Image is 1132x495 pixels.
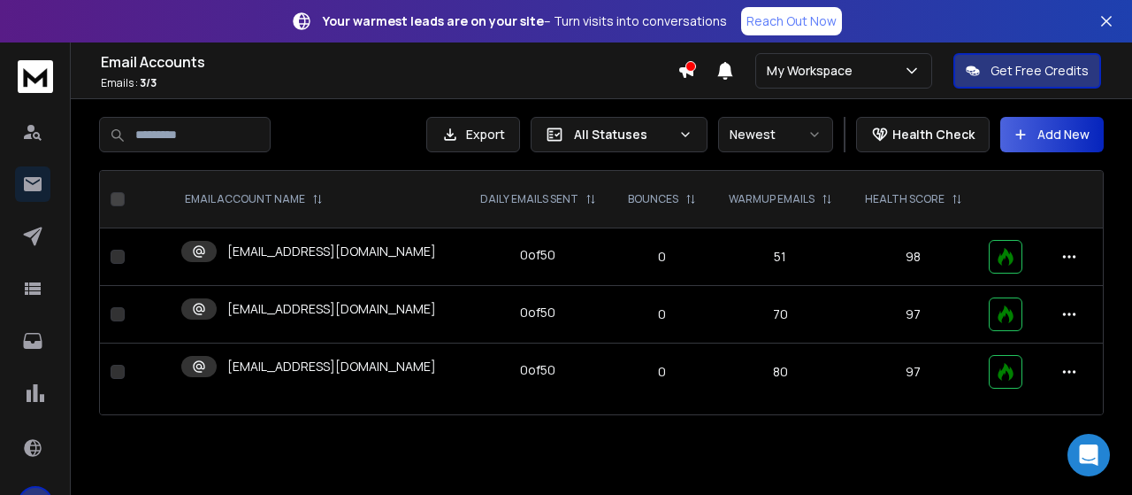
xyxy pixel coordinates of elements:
[712,344,848,401] td: 80
[746,12,837,30] p: Reach Out Now
[101,51,677,73] h1: Email Accounts
[848,344,978,401] td: 97
[520,304,555,321] div: 0 of 50
[520,361,555,379] div: 0 of 50
[574,126,671,143] p: All Statuses
[712,286,848,344] td: 70
[718,117,833,152] button: Newest
[426,117,520,152] button: Export
[848,286,978,344] td: 97
[848,228,978,286] td: 98
[227,358,436,375] p: [EMAIL_ADDRESS][DOMAIN_NAME]
[227,243,436,260] p: [EMAIL_ADDRESS][DOMAIN_NAME]
[856,117,990,152] button: Health Check
[990,62,1089,80] p: Get Free Credits
[1000,117,1104,152] button: Add New
[623,248,702,266] p: 0
[741,7,842,35] a: Reach Out Now
[227,300,436,318] p: [EMAIL_ADDRESS][DOMAIN_NAME]
[140,75,157,90] span: 3 / 3
[18,60,53,93] img: logo
[1067,434,1110,476] div: Open Intercom Messenger
[865,192,945,206] p: HEALTH SCORE
[520,246,555,264] div: 0 of 50
[323,12,727,30] p: – Turn visits into conversations
[712,228,848,286] td: 51
[101,76,677,90] p: Emails :
[892,126,975,143] p: Health Check
[480,192,578,206] p: DAILY EMAILS SENT
[628,192,678,206] p: BOUNCES
[729,192,815,206] p: WARMUP EMAILS
[953,53,1101,89] button: Get Free Credits
[323,12,544,29] strong: Your warmest leads are on your site
[623,363,702,381] p: 0
[767,62,860,80] p: My Workspace
[185,192,323,206] div: EMAIL ACCOUNT NAME
[623,306,702,323] p: 0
